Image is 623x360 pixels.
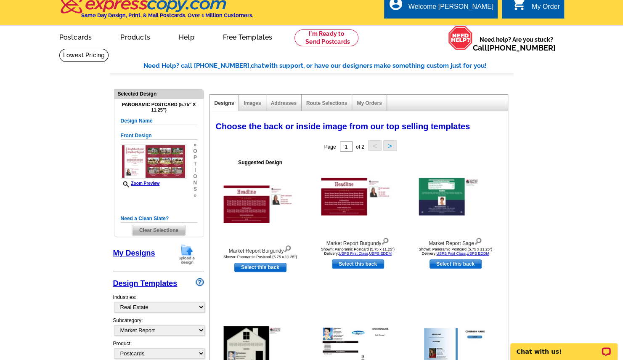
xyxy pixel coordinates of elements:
[312,236,404,247] div: Market Report Burgundy
[271,100,297,106] a: Addresses
[121,144,186,179] img: marketreport_burgundy_pano_front_ALL.jpg
[121,102,197,113] h4: Panoramic Postcard (5.75" x 11.25")
[121,132,197,140] h5: Front Design
[473,35,560,52] span: Need help? Are you stuck?
[383,140,397,151] button: >
[223,186,297,223] img: Market Report Burgundy
[339,251,368,256] a: USPS First Class
[512,2,560,12] a: shopping_cart My Order
[59,3,253,19] a: Same Day Design, Print, & Mail Postcards. Over 1 Million Customers.
[113,289,204,317] div: Industries:
[46,27,106,46] a: Postcards
[113,249,155,257] a: My Designs
[121,117,197,125] h5: Design Name
[436,251,466,256] a: USPS First Class
[193,192,197,199] span: »
[356,144,364,150] span: of 2
[284,243,292,253] img: view design details
[165,27,208,46] a: Help
[113,279,178,288] a: Design Templates
[467,251,489,256] a: USPS EDDM
[113,317,204,340] div: Subcategory:
[214,243,307,255] div: Market Report Burgundy
[193,142,197,148] span: »
[321,178,395,216] img: Market Report Burgundy
[132,225,186,235] span: Clear Selections
[209,27,286,46] a: Free Templates
[409,247,502,256] div: Shown: Panoramic Postcard (5.75 x 11.25") Delivery: ,
[114,90,204,98] div: Selected Design
[487,43,556,52] a: [PHONE_NUMBER]
[429,259,482,269] a: use this design
[409,236,502,247] div: Market Report Sage
[193,167,197,173] span: i
[448,26,473,50] img: help
[312,247,404,256] div: Shown: Panoramic Postcard (5.75 x 11.25") Delivery: ,
[419,178,492,216] img: Market Report Sage
[238,160,282,165] b: Suggested Design
[381,236,389,245] img: view design details
[408,3,493,15] div: Welcome [PERSON_NAME]
[532,3,560,15] div: My Order
[251,62,264,69] span: chat
[215,100,234,106] a: Designs
[505,333,623,360] iframe: LiveChat chat widget
[121,181,160,186] a: Zoom Preview
[306,100,347,106] a: Route Selections
[193,180,197,186] span: n
[193,186,197,192] span: s
[121,215,197,223] h5: Need a Clean Slate?
[244,100,261,106] a: Images
[107,27,164,46] a: Products
[81,12,253,19] h4: Same Day Design, Print, & Mail Postcards. Over 1 Million Customers.
[193,155,197,161] span: p
[234,263,286,272] a: use this design
[474,236,482,245] img: view design details
[193,161,197,167] span: t
[369,251,392,256] a: USPS EDDM
[214,255,307,259] div: Shown: Panoramic Postcard (5.75 x 11.25")
[332,259,384,269] a: use this design
[193,148,197,155] span: o
[368,140,382,151] button: <
[193,173,197,180] span: o
[324,144,336,150] span: Page
[196,278,204,286] img: design-wizard-help-icon.png
[357,100,382,106] a: My Orders
[143,61,514,71] div: Need Help? call [PHONE_NUMBER], with support, or have our designers make something custom just fo...
[216,122,470,131] span: Choose the back or inside image from our top selling templates
[176,243,198,265] img: upload-design
[473,43,556,52] span: Call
